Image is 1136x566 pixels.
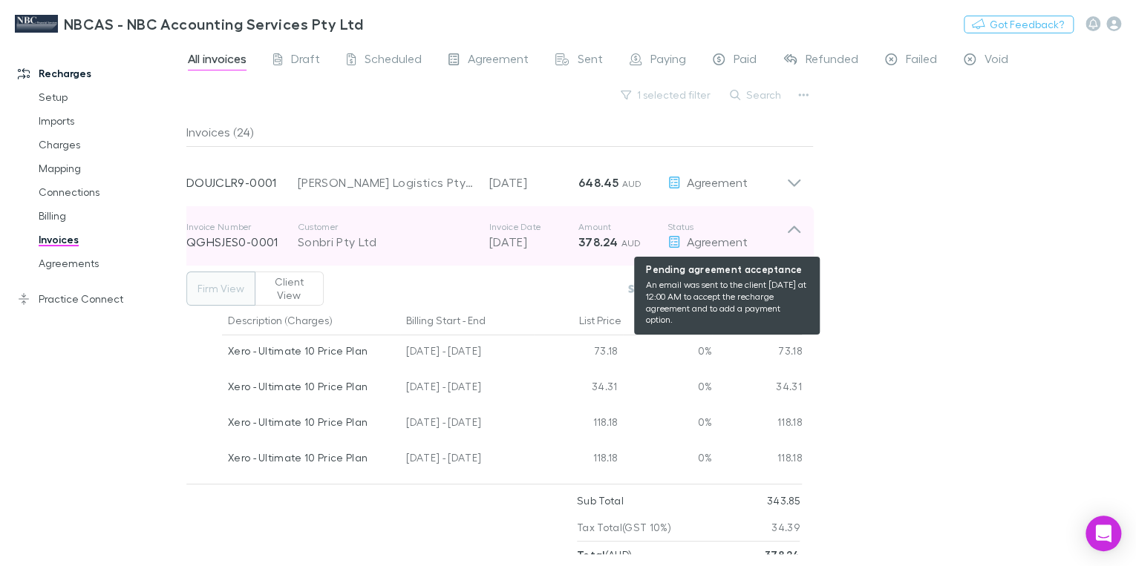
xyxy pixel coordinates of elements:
[712,407,802,442] div: 118.18
[734,51,757,70] span: Paid
[719,278,802,299] button: Void invoice
[712,335,802,371] div: 73.18
[906,51,937,70] span: Failed
[3,287,192,311] a: Practice Connect
[186,272,255,306] button: Firm View
[613,86,719,104] button: 1 selected filter
[623,371,712,407] div: 0%
[174,206,814,266] div: Invoice NumberQGHSJES0-0001CustomerSonbri Pty LtdInvoice Date[DATE]Amount378.24 AUDStatus
[1086,516,1121,551] div: Open Intercom Messenger
[623,407,712,442] div: 0%
[687,175,748,189] span: Agreement
[489,174,578,191] p: [DATE]
[24,180,192,204] a: Connections
[174,147,814,206] div: DOUJCLR9-0001[PERSON_NAME] Logistics Pty Ltd[DATE]648.45 AUDAgreement
[534,407,623,442] div: 118.18
[534,371,623,407] div: 34.31
[534,442,623,478] div: 118.18
[24,251,192,275] a: Agreements
[3,62,192,85] a: Recharges
[623,442,712,478] div: 0%
[577,487,624,514] p: Sub Total
[6,6,372,42] a: NBCAS - NBC Accounting Services Pty Ltd
[365,51,422,70] span: Scheduled
[186,221,298,233] p: Invoice Number
[578,51,603,70] span: Sent
[400,371,534,407] div: [DATE] - [DATE]
[712,371,802,407] div: 34.31
[255,272,324,306] button: Client View
[228,407,395,438] div: Xero - Ultimate 10 Price Plan
[24,228,192,251] a: Invoices
[186,233,298,251] p: QGHSJES0-0001
[24,204,192,228] a: Billing
[400,407,534,442] div: [DATE] - [DATE]
[806,51,858,70] span: Refunded
[771,514,800,541] p: 34.39
[298,221,474,233] p: Customer
[767,487,800,514] p: 343.85
[186,174,298,191] p: DOUJCLR9-0001
[577,514,671,541] p: Tax Total (GST 10%)
[228,335,395,366] div: Xero - Ultimate 10 Price Plan
[468,51,529,70] span: Agreement
[188,51,247,70] span: All invoices
[24,157,192,180] a: Mapping
[64,15,363,33] h3: NBCAS - NBC Accounting Services Pty Ltd
[228,442,395,473] div: Xero - Ultimate 10 Price Plan
[765,548,800,561] strong: 378.24
[964,16,1074,33] button: Got Feedback?
[15,15,58,33] img: NBCAS - NBC Accounting Services Pty Ltd's Logo
[489,233,578,251] p: [DATE]
[578,234,618,249] strong: 378.24
[298,174,474,191] div: [PERSON_NAME] Logistics Pty Ltd
[578,221,667,233] p: Amount
[291,51,320,70] span: Draft
[534,335,623,371] div: 73.18
[722,86,790,104] button: Search
[400,335,534,371] div: [DATE] - [DATE]
[667,221,786,233] p: Status
[24,133,192,157] a: Charges
[650,51,686,70] span: Paying
[577,548,605,561] strong: Total
[24,85,192,109] a: Setup
[621,237,641,249] span: AUD
[621,178,642,189] span: AUD
[298,233,474,251] div: Sonbri Pty Ltd
[985,51,1008,70] span: Void
[578,175,618,190] strong: 648.45
[228,371,395,402] div: Xero - Ultimate 10 Price Plan
[712,442,802,478] div: 118.18
[24,109,192,133] a: Imports
[687,234,748,249] span: Agreement
[489,221,578,233] p: Invoice Date
[623,335,712,371] div: 0%
[400,442,534,478] div: [DATE] - [DATE]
